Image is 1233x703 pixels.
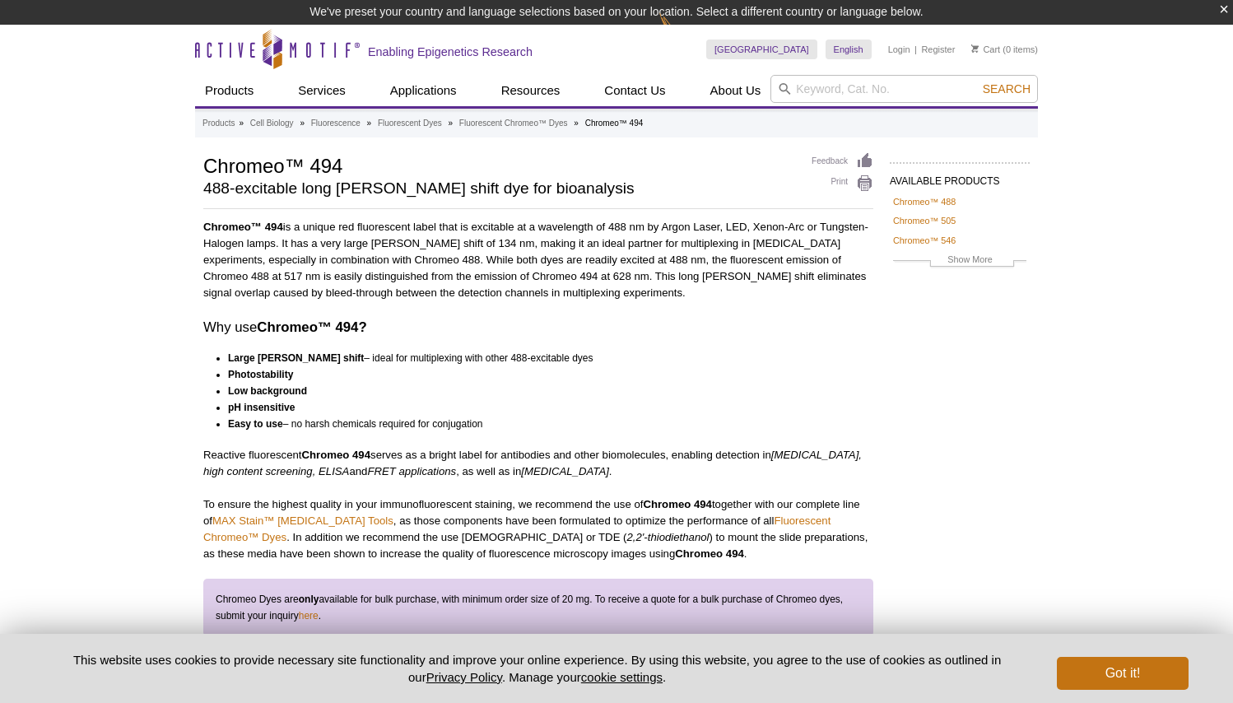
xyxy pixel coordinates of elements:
a: Products [202,116,235,131]
a: [GEOGRAPHIC_DATA] [706,40,817,59]
a: Feedback [812,152,873,170]
strong: Chromeo™ 494 [203,221,283,233]
h3: Why use [203,318,873,338]
a: About Us [700,75,771,106]
p: Reactive fluorescent serves as a bright label for antibodies and other biomolecules, enabling det... [203,447,873,480]
a: Print [812,175,873,193]
h1: Chromeo™ 494 [203,152,795,177]
a: Products [195,75,263,106]
li: » [574,119,579,128]
a: Show More [893,252,1026,271]
img: Change Here [659,12,703,51]
li: » [367,119,372,128]
a: Fluorescent Chromeo™ Dyes [459,116,568,131]
img: Your Cart [971,44,979,53]
strong: pH insensitive [228,402,295,413]
a: Fluorescent Dyes [378,116,442,131]
p: To ensure the highest quality in your immunofluorescent staining, we recommend the use of togethe... [203,496,873,562]
a: English [826,40,872,59]
h2: AVAILABLE PRODUCTS [890,162,1030,192]
a: Privacy Policy [426,670,502,684]
a: Contact Us [594,75,675,106]
a: Applications [380,75,467,106]
strong: Chromeo 494 [675,547,744,560]
li: – ideal for multiplexing with other 488-excitable dyes [228,350,858,366]
li: Chromeo™ 494 [585,119,644,128]
a: Cart [971,44,1000,55]
p: This website uses cookies to provide necessary site functionality and improve your online experie... [44,651,1030,686]
a: Fluorescent Chromeo™ Dyes [203,514,831,543]
a: here [299,608,319,624]
a: Services [288,75,356,106]
a: Chromeo™ 505 [893,213,956,228]
li: – no harsh chemicals required for conjugation [228,416,858,432]
button: cookie settings [581,670,663,684]
a: Login [888,44,910,55]
a: Chromeo™ 546 [893,233,956,248]
input: Keyword, Cat. No. [770,75,1038,103]
strong: Easy to use [228,418,283,430]
strong: only [299,594,319,605]
button: Got it! [1057,657,1189,690]
li: (0 items) [971,40,1038,59]
strong: Large [PERSON_NAME] shift [228,352,364,364]
button: Search [978,81,1035,96]
a: Chromeo™ 488 [893,194,956,209]
strong: Chromeo 494 [643,498,712,510]
li: » [449,119,454,128]
div: Chromeo Dyes are available for bulk purchase, with minimum order size of 20 mg. To receive a quot... [203,579,873,636]
h2: Enabling Epigenetics Research [368,44,533,59]
li: » [239,119,244,128]
a: MAX Stain™ [MEDICAL_DATA] Tools [212,514,393,527]
em: [MEDICAL_DATA] [521,465,609,477]
a: Resources [491,75,570,106]
a: Register [921,44,955,55]
p: is a unique red fluorescent label that is excitable at a wavelength of 488 nm by Argon Laser, LED... [203,219,873,301]
strong: Chromeo 494 [301,449,370,461]
strong: Chromeo™ 494? [257,319,366,335]
h2: 488-excitable long [PERSON_NAME] shift dye for bioanalysis [203,181,795,196]
a: Fluorescence [311,116,361,131]
li: » [300,119,305,128]
strong: Photostability [228,369,293,380]
span: Search [983,82,1031,95]
em: 2,2'-thiodiethanol [627,531,710,543]
strong: Low background [228,385,307,397]
em: FRET applications [367,465,456,477]
li: | [914,40,917,59]
a: Cell Biology [250,116,294,131]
